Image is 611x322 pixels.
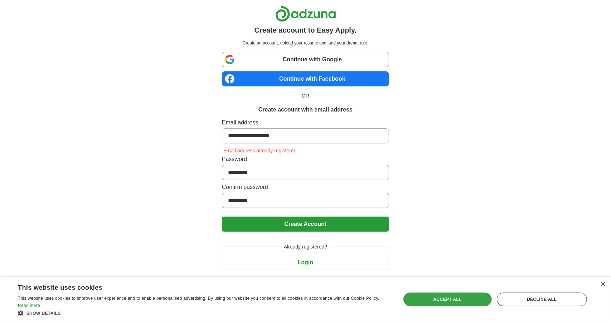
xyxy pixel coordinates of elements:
span: Show details [26,311,61,316]
label: Confirm password [222,183,389,191]
p: Create an account, upload your resume and land your dream role. [223,40,388,46]
span: OR [297,92,314,100]
span: Email address already registered. [222,148,300,153]
div: This website uses cookies [18,281,372,292]
a: Continue with Facebook [222,71,389,86]
div: Accept all [403,293,492,306]
h1: Create account to Easy Apply. [254,25,357,35]
span: Already registered? [280,243,331,251]
label: Password [222,155,389,164]
a: Continue with Google [222,52,389,67]
img: Adzuna logo [275,6,336,22]
button: Create Account [222,217,389,232]
div: Decline all [497,293,587,306]
h1: Create account with email address [258,105,353,114]
div: Show details [18,309,389,317]
label: Email address [222,118,389,127]
button: Login [222,255,389,270]
span: This website uses cookies to improve user experience and to enable personalised advertising. By u... [18,296,379,301]
a: Login [222,259,389,265]
div: Close [600,282,606,287]
a: Read more, opens a new window [18,303,40,308]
